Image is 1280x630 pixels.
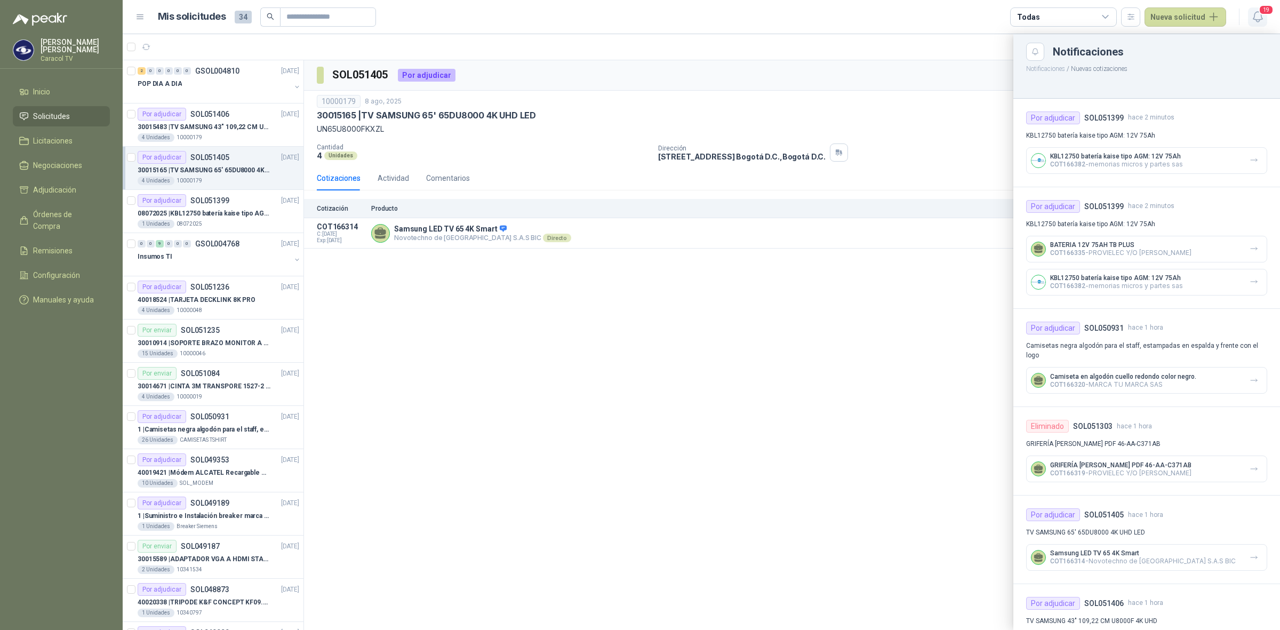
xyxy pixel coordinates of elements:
[1128,598,1163,608] span: hace 1 hora
[1026,597,1080,610] div: Por adjudicar
[1084,201,1124,212] h4: SOL051399
[267,13,274,20] span: search
[13,131,110,151] a: Licitaciones
[13,40,34,60] img: Company Logo
[1128,323,1163,333] span: hace 1 hora
[1050,274,1183,282] p: KBL12750 batería kaise tipo AGM: 12V 75Ah
[13,241,110,261] a: Remisiones
[41,38,110,53] p: [PERSON_NAME] [PERSON_NAME]
[1145,7,1226,27] button: Nueva solicitud
[1050,469,1085,477] span: COT166319
[1050,241,1191,249] p: BATERIA 12V 75AH TB PLUS
[1050,161,1085,168] span: COT166382
[1031,275,1045,289] img: Company Logo
[13,290,110,310] a: Manuales y ayuda
[1026,420,1069,433] div: Eliminado
[1084,322,1124,334] h4: SOL050931
[1026,528,1267,538] p: TV SAMSUNG 65' 65DU8000 4K UHD LED
[33,269,80,281] span: Configuración
[1026,200,1080,213] div: Por adjudicar
[1050,461,1191,469] p: GRIFERÍA [PERSON_NAME] PDF 46-AA-C371AB
[1128,201,1174,211] span: hace 2 minutos
[1026,111,1080,124] div: Por adjudicar
[1026,341,1267,361] p: Camisetas negra algodón para el staff, estampadas en espalda y frente con el logo
[13,265,110,285] a: Configuración
[1073,420,1113,432] h4: SOL051303
[1026,43,1044,61] button: Close
[1053,46,1267,57] div: Notificaciones
[1026,322,1080,334] div: Por adjudicar
[1050,282,1085,290] span: COT166382
[1259,5,1274,15] span: 19
[1117,421,1152,432] span: hace 1 hora
[33,245,73,257] span: Remisiones
[1084,597,1124,609] h4: SOL051406
[1050,381,1085,388] span: COT166320
[33,110,70,122] span: Solicitudes
[1128,510,1163,520] span: hace 1 hora
[1084,509,1124,521] h4: SOL051405
[13,13,67,26] img: Logo peakr
[1050,160,1183,168] p: - memorias micros y partes sas
[13,204,110,236] a: Órdenes de Compra
[1026,65,1065,73] button: Notificaciones
[1050,469,1191,477] p: - PROVIELEC Y/O [PERSON_NAME]
[1050,557,1085,565] span: COT166314
[13,82,110,102] a: Inicio
[1128,113,1174,123] span: hace 2 minutos
[1013,61,1280,74] p: / Nuevas cotizaciones
[1026,131,1267,141] p: KBL12750 batería kaise tipo AGM: 12V 75Ah
[33,184,76,196] span: Adjudicación
[13,106,110,126] a: Solicitudes
[1026,508,1080,521] div: Por adjudicar
[33,294,94,306] span: Manuales y ayuda
[1026,219,1267,229] p: KBL12750 batería kaise tipo AGM: 12V 75Ah
[1050,282,1183,290] p: - memorias micros y partes sas
[33,86,50,98] span: Inicio
[13,180,110,200] a: Adjudicación
[1050,373,1196,380] p: Camiseta en algodón cuello redondo color negro.
[1248,7,1267,27] button: 19
[13,155,110,176] a: Negociaciones
[41,55,110,62] p: Caracol TV
[1050,153,1183,160] p: KBL12750 batería kaise tipo AGM: 12V 75Ah
[158,9,226,25] h1: Mis solicitudes
[1026,616,1267,626] p: TV SAMSUNG 43" 109,22 CM U8000F 4K UHD
[1050,549,1236,557] p: Samsung LED TV 65 4K Smart
[33,209,100,232] span: Órdenes de Compra
[1050,249,1085,257] span: COT166335
[33,135,73,147] span: Licitaciones
[1026,439,1267,449] p: GRIFERÍA [PERSON_NAME] PDF 46-AA-C371AB
[1050,249,1191,257] p: - PROVIELEC Y/O [PERSON_NAME]
[1031,154,1045,168] img: Company Logo
[235,11,252,23] span: 34
[1050,380,1196,388] p: - MARCA TU MARCA SAS
[33,160,82,171] span: Negociaciones
[1084,112,1124,124] h4: SOL051399
[1050,557,1236,565] p: - Novotechno de [GEOGRAPHIC_DATA] S.A.S BIC
[1017,11,1039,23] div: Todas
